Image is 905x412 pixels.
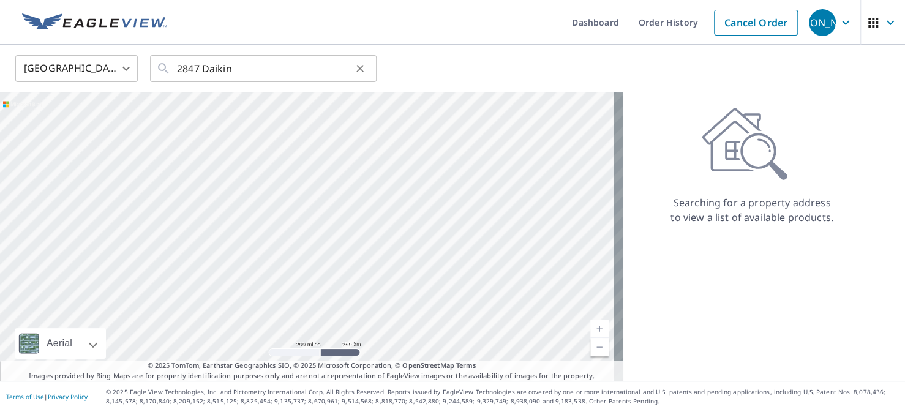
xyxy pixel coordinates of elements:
[456,361,476,370] a: Terms
[15,51,138,86] div: [GEOGRAPHIC_DATA]
[48,392,88,401] a: Privacy Policy
[670,195,834,225] p: Searching for a property address to view a list of available products.
[148,361,476,371] span: © 2025 TomTom, Earthstar Geographics SIO, © 2025 Microsoft Corporation, ©
[6,393,88,400] p: |
[22,13,167,32] img: EV Logo
[15,328,106,359] div: Aerial
[590,338,609,356] a: Current Level 5, Zoom Out
[106,388,899,406] p: © 2025 Eagle View Technologies, Inc. and Pictometry International Corp. All Rights Reserved. Repo...
[402,361,454,370] a: OpenStreetMap
[177,51,351,86] input: Search by address or latitude-longitude
[809,9,836,36] div: [PERSON_NAME]
[351,60,369,77] button: Clear
[714,10,798,36] a: Cancel Order
[590,320,609,338] a: Current Level 5, Zoom In
[6,392,44,401] a: Terms of Use
[43,328,76,359] div: Aerial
